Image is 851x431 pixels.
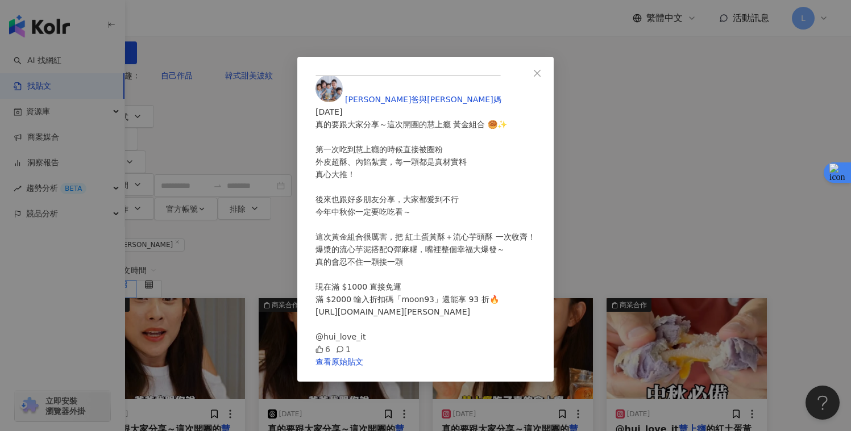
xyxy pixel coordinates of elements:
[316,95,501,104] a: KOL Avatar[PERSON_NAME]爸與[PERSON_NAME]媽
[345,95,501,104] span: [PERSON_NAME]爸與[PERSON_NAME]媽
[526,62,549,85] button: Close
[316,343,330,355] div: 6
[316,75,343,102] img: KOL Avatar
[316,106,535,118] div: [DATE]
[336,343,351,355] div: 1
[533,69,542,78] span: close
[316,357,363,366] a: 查看原始貼文
[316,118,535,343] div: 真的要跟大家分享～這次開團的慧上癮 黃金組合 🥮✨ 第一次吃到慧上癮的時候直接被圈粉 外皮超酥、內餡紮實，每一顆都是真材實料 真心大推！ 後來也跟好多朋友分享，大家都愛到不行 今年中秋你一定要吃...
